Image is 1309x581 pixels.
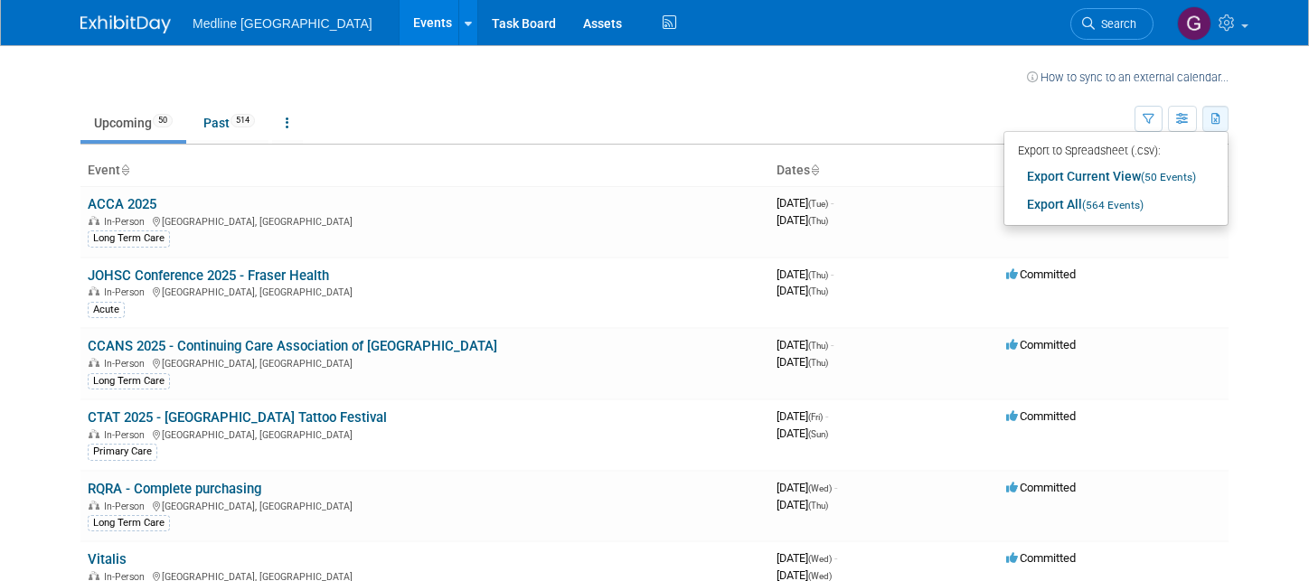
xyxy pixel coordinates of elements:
[104,216,150,228] span: In-Person
[153,114,173,127] span: 50
[777,551,837,565] span: [DATE]
[104,358,150,370] span: In-Person
[88,515,170,531] div: Long Term Care
[80,15,171,33] img: ExhibitDay
[88,213,762,228] div: [GEOGRAPHIC_DATA], [GEOGRAPHIC_DATA]
[89,216,99,225] img: In-Person Event
[834,551,837,565] span: -
[89,501,99,510] img: In-Person Event
[810,163,819,177] a: Sort by Start Date
[1018,138,1214,161] div: Export to Spreadsheet (.csv):
[1018,164,1214,189] a: Export Current View(50 Events)
[808,483,832,493] span: (Wed)
[88,409,387,426] a: CTAT 2025 - [GEOGRAPHIC_DATA] Tattoo Festival
[834,481,837,494] span: -
[89,571,99,580] img: In-Person Event
[1006,338,1076,351] span: Committed
[808,286,828,296] span: (Thu)
[1177,6,1211,41] img: Gillian Kerr
[777,284,828,297] span: [DATE]
[89,286,99,295] img: In-Person Event
[831,338,833,351] span: -
[777,498,828,511] span: [DATE]
[88,498,762,512] div: [GEOGRAPHIC_DATA], [GEOGRAPHIC_DATA]
[88,338,497,354] a: CCANS 2025 - Continuing Care Association of [GEOGRAPHIC_DATA]
[104,501,150,512] span: In-Person
[88,284,762,298] div: [GEOGRAPHIC_DATA], [GEOGRAPHIC_DATA]
[1082,199,1144,211] span: (564 Events)
[808,554,832,564] span: (Wed)
[1027,70,1229,84] a: How to sync to an external calendar...
[831,267,833,281] span: -
[777,196,833,210] span: [DATE]
[831,196,833,210] span: -
[120,163,129,177] a: Sort by Event Name
[89,429,99,438] img: In-Person Event
[808,412,823,422] span: (Fri)
[777,267,833,281] span: [DATE]
[88,267,329,284] a: JOHSC Conference 2025 - Fraser Health
[1018,192,1214,217] a: Export All(564 Events)
[825,409,828,423] span: -
[808,341,828,351] span: (Thu)
[88,230,170,247] div: Long Term Care
[1006,551,1076,565] span: Committed
[777,426,828,440] span: [DATE]
[88,196,156,212] a: ACCA 2025
[104,286,150,298] span: In-Person
[769,155,999,186] th: Dates
[1070,8,1154,40] a: Search
[88,355,762,370] div: [GEOGRAPHIC_DATA], [GEOGRAPHIC_DATA]
[777,409,828,423] span: [DATE]
[777,481,837,494] span: [DATE]
[80,106,186,140] a: Upcoming50
[88,373,170,389] div: Long Term Care
[808,429,828,439] span: (Sun)
[104,429,150,441] span: In-Person
[808,358,828,368] span: (Thu)
[88,551,127,567] a: Vitalis
[777,355,828,369] span: [DATE]
[190,106,268,140] a: Past514
[808,571,832,581] span: (Wed)
[1095,17,1136,31] span: Search
[808,216,828,226] span: (Thu)
[1006,409,1076,423] span: Committed
[808,270,828,280] span: (Thu)
[808,501,828,511] span: (Thu)
[88,426,762,441] div: [GEOGRAPHIC_DATA], [GEOGRAPHIC_DATA]
[88,481,261,497] a: RQRA - Complete purchasing
[777,213,828,227] span: [DATE]
[80,155,769,186] th: Event
[1141,171,1196,183] span: (50 Events)
[808,199,828,209] span: (Tue)
[1006,481,1076,494] span: Committed
[88,302,125,318] div: Acute
[777,338,833,351] span: [DATE]
[193,16,372,31] span: Medline [GEOGRAPHIC_DATA]
[1006,267,1076,281] span: Committed
[89,358,99,367] img: In-Person Event
[231,114,255,127] span: 514
[999,155,1229,186] th: Participation
[88,444,157,460] div: Primary Care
